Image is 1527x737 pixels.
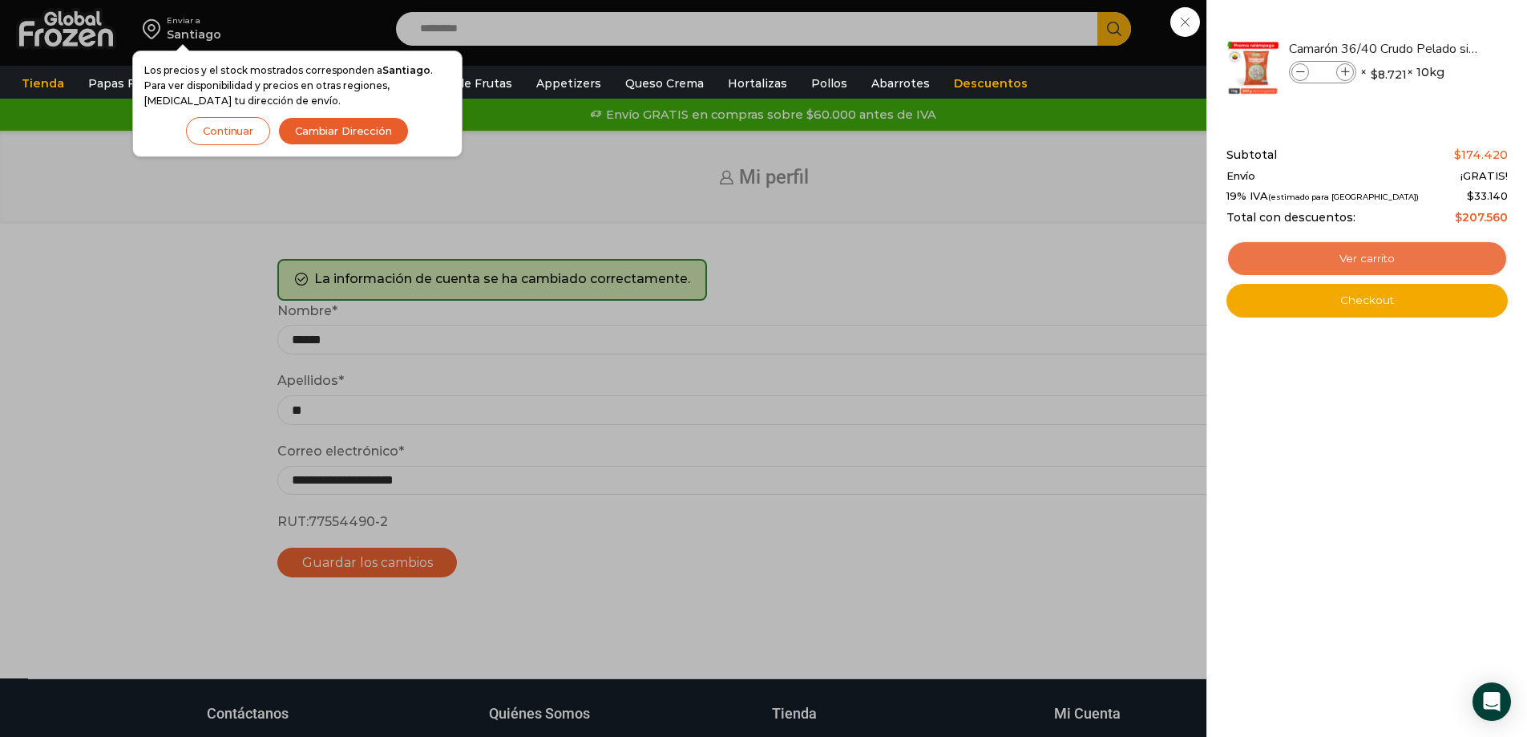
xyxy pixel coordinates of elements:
[1454,148,1508,162] bdi: 174.420
[412,68,520,99] a: Pulpa de Frutas
[1226,190,1419,203] span: 19% IVA
[1226,211,1355,225] span: Total con descuentos:
[1371,67,1378,83] span: $
[278,117,409,145] button: Cambiar Dirección
[1472,682,1511,721] div: Open Intercom Messenger
[528,68,609,99] a: Appetizers
[382,64,430,76] strong: Santiago
[946,68,1036,99] a: Descuentos
[186,117,270,145] button: Continuar
[1467,189,1474,202] span: $
[1226,284,1508,318] a: Checkout
[1226,241,1508,277] a: Ver carrito
[863,68,938,99] a: Abarrotes
[1460,170,1508,183] span: ¡GRATIS!
[1289,40,1480,58] a: Camarón 36/40 Crudo Pelado sin Vena - Gold - Caja 10 kg
[1226,148,1277,162] span: Subtotal
[1467,189,1508,202] span: 33.140
[617,68,712,99] a: Queso Crema
[1360,61,1444,83] span: × × 10kg
[80,68,169,99] a: Papas Fritas
[14,68,72,99] a: Tienda
[144,63,450,109] p: Los precios y el stock mostrados corresponden a . Para ver disponibilidad y precios en otras regi...
[803,68,855,99] a: Pollos
[1226,170,1255,183] span: Envío
[1454,148,1461,162] span: $
[1311,63,1335,81] input: Product quantity
[1268,192,1419,201] small: (estimado para [GEOGRAPHIC_DATA])
[720,68,795,99] a: Hortalizas
[1371,67,1407,83] bdi: 8.721
[1455,210,1508,225] bdi: 207.560
[1455,210,1462,225] span: $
